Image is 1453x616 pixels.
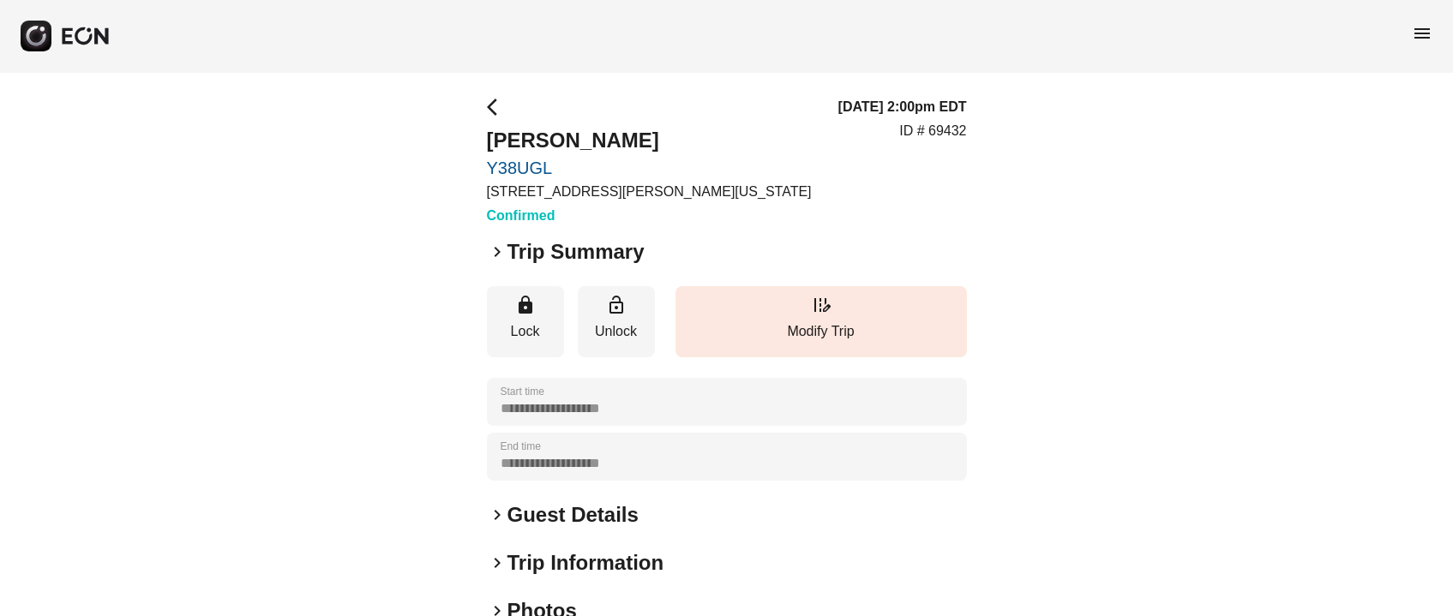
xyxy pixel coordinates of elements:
[487,97,507,117] span: arrow_back_ios
[899,121,966,141] p: ID # 69432
[487,286,564,357] button: Lock
[684,321,958,342] p: Modify Trip
[487,182,812,202] p: [STREET_ADDRESS][PERSON_NAME][US_STATE]
[495,321,555,342] p: Lock
[811,295,832,315] span: edit_road
[487,553,507,573] span: keyboard_arrow_right
[1412,23,1432,44] span: menu
[487,158,812,178] a: Y38UGL
[838,97,967,117] h3: [DATE] 2:00pm EDT
[487,206,812,226] h3: Confirmed
[606,295,627,315] span: lock_open
[578,286,655,357] button: Unlock
[487,505,507,525] span: keyboard_arrow_right
[507,501,639,529] h2: Guest Details
[675,286,967,357] button: Modify Trip
[507,238,645,266] h2: Trip Summary
[515,295,536,315] span: lock
[507,549,664,577] h2: Trip Information
[586,321,646,342] p: Unlock
[487,242,507,262] span: keyboard_arrow_right
[487,127,812,154] h2: [PERSON_NAME]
